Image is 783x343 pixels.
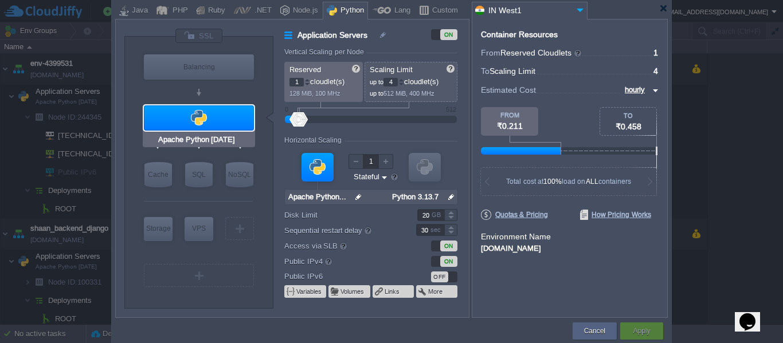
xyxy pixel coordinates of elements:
span: Scaling Limit [490,66,535,76]
span: 128 MiB, 100 MHz [289,90,340,97]
span: up to [370,78,383,85]
div: Storage Containers [144,217,173,241]
div: ON [440,241,457,251]
span: up to [370,90,383,97]
span: ₹0.458 [616,122,641,131]
span: Scaling Limit [370,65,413,74]
p: cloudlet(s) [289,74,359,86]
div: Create New Layer [144,264,254,287]
button: More [428,287,444,296]
div: ON [440,29,457,40]
span: ₹0.211 [497,121,523,131]
div: 0 [285,106,288,113]
div: Container Resources [481,30,558,39]
span: From [481,48,500,57]
button: Links [385,287,401,296]
span: Quotas & Pricing [481,210,548,220]
button: Cancel [584,325,605,337]
label: Environment Name [481,232,551,241]
span: To [481,66,490,76]
div: NoSQL [226,162,253,187]
div: Python [337,2,364,19]
div: Load Balancer [144,54,254,80]
div: Java [128,2,148,19]
div: VPS [185,217,213,240]
div: GB [432,210,443,220]
div: TO [600,112,656,119]
div: Horizontal Scaling [284,136,344,144]
div: PHP [169,2,188,19]
div: Custom [429,2,458,19]
div: .NET [251,2,272,19]
div: FROM [481,112,538,119]
label: Public IPv4 [284,255,401,267]
p: cloudlet(s) [370,74,453,86]
span: 1 [653,48,658,57]
label: Access via SLB [284,239,401,252]
div: NoSQL Databases [226,162,253,187]
div: [DOMAIN_NAME] [481,242,659,253]
button: Apply [633,325,650,337]
span: Reserved Cloudlets [500,48,582,57]
div: OFF [431,271,448,282]
div: SQL [185,162,213,187]
div: Create New Layer [225,217,254,240]
div: Application Servers [144,105,254,131]
button: Volumes [340,287,365,296]
div: Balancing [144,54,254,80]
span: 512 MiB, 400 MHz [383,90,434,97]
div: ON [440,256,457,267]
span: Reserved [289,65,321,74]
label: Disk Limit [284,209,401,221]
div: SQL Databases [185,162,213,187]
div: Ruby [205,2,225,19]
div: Vertical Scaling per Node [284,48,367,56]
span: How Pricing Works [580,210,651,220]
button: Variables [296,287,323,296]
div: Storage [144,217,173,240]
label: Public IPv6 [284,270,401,282]
span: 4 [653,66,658,76]
div: 512 [446,106,456,113]
div: Elastic VPS [185,217,213,241]
div: Cache [144,162,172,187]
div: Node.js [289,2,318,19]
div: Lang [391,2,410,19]
div: sec [430,224,443,235]
span: Estimated Cost [481,84,536,96]
label: Sequential restart delay [284,224,401,236]
iframe: chat widget [735,297,772,332]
